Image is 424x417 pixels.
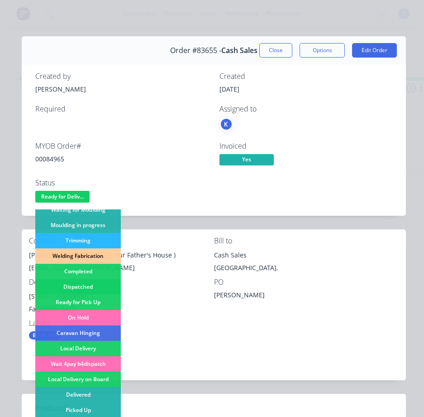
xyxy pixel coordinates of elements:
div: Contact [29,237,214,245]
div: BLUE JOB [29,331,61,339]
div: Completed [35,264,121,279]
button: Close [259,43,292,58]
div: Dispatched [35,279,121,295]
div: Created by [35,72,209,81]
div: Assigned to [219,105,393,113]
div: Deliver to [29,278,214,286]
div: Local Delivery [35,341,121,356]
div: [PERSON_NAME] [214,290,327,303]
div: [PERSON_NAME] (R Topi c/- Our Father's House ) [29,249,214,262]
div: MYOB Order # [35,142,209,150]
div: 00084965 [35,154,209,164]
span: [DATE] [219,85,239,93]
div: [GEOGRAPHIC_DATA], [214,262,399,274]
span: Yes [219,154,274,165]
span: Ready for Deliv... [35,191,90,202]
button: Options [300,43,345,58]
div: Caravan Hinging [35,325,121,341]
div: Cash Sales [214,249,399,262]
div: On Hold [35,310,121,325]
div: Labels [29,319,214,328]
button: Ready for Deliv... [35,191,90,204]
div: PO [214,278,399,286]
div: Delivered [35,387,121,402]
div: Bill to [214,237,399,245]
div: [PERSON_NAME] (R Topi c/- Our Father's House )[EMAIL_ADDRESS][DOMAIN_NAME] [29,249,214,278]
div: Notes [35,354,392,363]
div: Invoiced [219,142,393,150]
div: Required [35,105,209,113]
div: [EMAIL_ADDRESS][DOMAIN_NAME] [29,262,214,274]
div: Created [219,72,393,81]
div: Wait 4pay b4dispatch [35,356,121,372]
div: Status [35,179,209,187]
div: [PERSON_NAME] [35,84,209,94]
button: K [219,117,233,131]
div: Moulding in progress [35,218,121,233]
div: Trimming [35,233,121,248]
div: Local Delivery on Board [35,372,121,387]
div: [STREET_ADDRESS]Far North, 0420 [29,290,214,319]
span: Cash Sales [221,46,257,55]
div: Welding Fabrication [35,248,121,264]
button: Edit Order [352,43,397,58]
div: [STREET_ADDRESS] [29,290,214,303]
div: Cash Sales[GEOGRAPHIC_DATA], [214,249,399,278]
div: Far North, 0420 [29,303,214,315]
div: Waiting for Moulding [35,202,121,218]
span: Order #83655 - [170,46,221,55]
div: Ready for Pick Up [35,295,121,310]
